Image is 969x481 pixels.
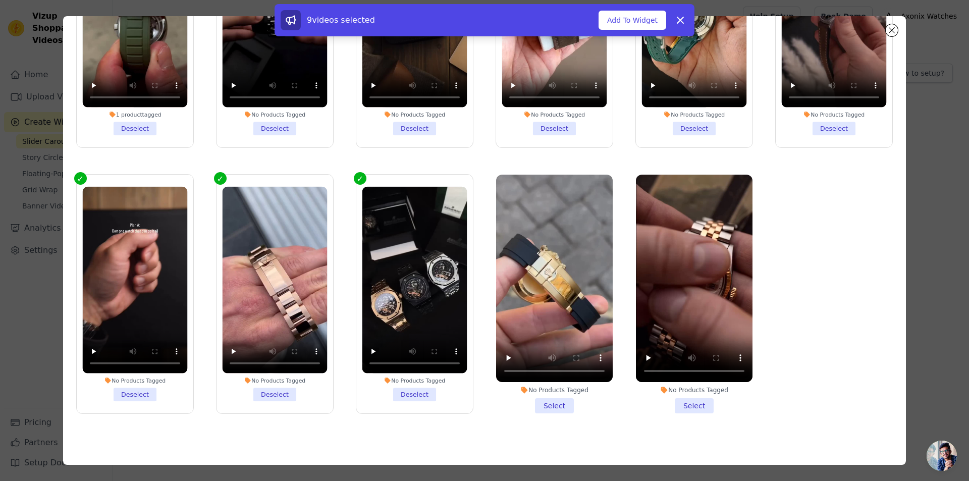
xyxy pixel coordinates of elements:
[496,386,613,394] div: No Products Tagged
[927,441,957,471] a: Open chat
[642,111,747,118] div: No Products Tagged
[307,15,375,25] span: 9 videos selected
[599,11,666,30] button: Add To Widget
[782,111,887,118] div: No Products Tagged
[362,111,467,118] div: No Products Tagged
[636,386,752,394] div: No Products Tagged
[502,111,607,118] div: No Products Tagged
[82,111,187,118] div: 1 product tagged
[222,111,327,118] div: No Products Tagged
[222,377,327,384] div: No Products Tagged
[362,377,467,384] div: No Products Tagged
[82,377,187,384] div: No Products Tagged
